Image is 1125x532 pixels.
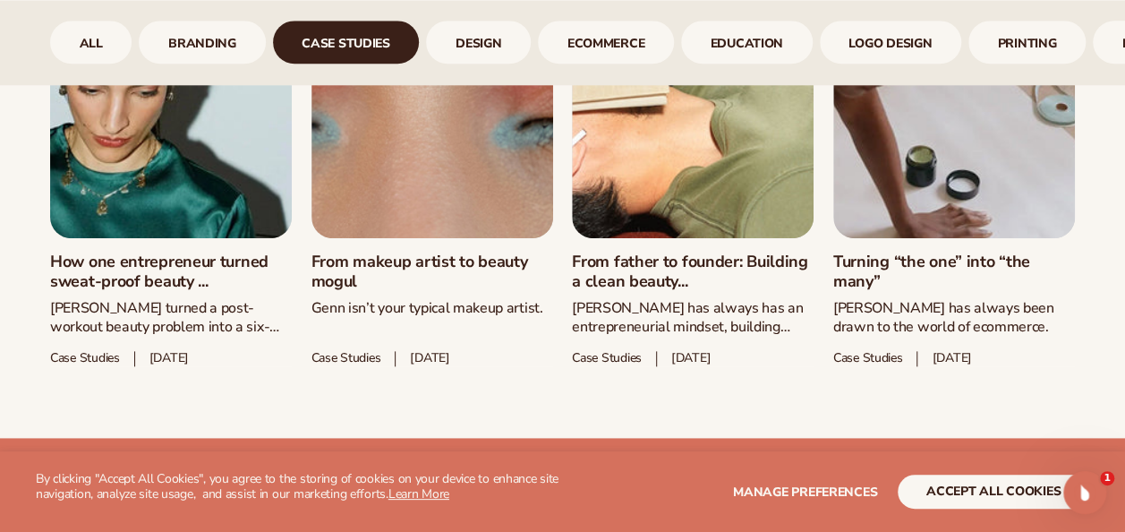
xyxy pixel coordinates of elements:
[733,484,877,501] span: Manage preferences
[833,351,903,366] span: Case studies
[50,351,120,366] span: Case studies
[426,21,531,64] div: 4 / 9
[36,472,563,502] p: By clicking "Accept All Cookies", you agree to the storing of cookies on your device to enhance s...
[538,21,674,64] div: 5 / 9
[572,351,642,366] span: Case studies
[50,21,132,64] a: All
[426,21,531,64] a: design
[139,21,265,64] div: 2 / 9
[50,253,292,291] a: How one entrepreneur turned sweat-proof beauty ...
[968,21,1086,64] div: 8 / 9
[681,21,813,64] a: Education
[139,21,265,64] a: branding
[733,475,877,509] button: Manage preferences
[50,21,132,64] div: 1 / 9
[1100,471,1114,485] span: 1
[311,253,553,291] a: From makeup artist to beauty mogul
[538,21,674,64] a: ecommerce
[1063,471,1106,514] iframe: Intercom live chat
[311,351,381,366] span: Case studies
[833,253,1075,291] a: Turning “the one” into “the many”
[388,485,449,502] a: Learn More
[898,475,1089,509] button: accept all cookies
[681,21,813,64] div: 6 / 9
[273,21,420,64] div: 3 / 9
[968,21,1086,64] a: printing
[273,21,420,64] a: case studies
[572,253,814,291] a: From father to founder: Building a clean beauty...
[820,21,961,64] a: logo design
[820,21,961,64] div: 7 / 9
